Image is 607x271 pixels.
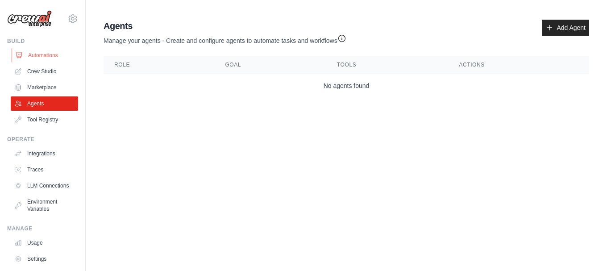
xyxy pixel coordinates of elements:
[11,179,78,193] a: LLM Connections
[11,236,78,250] a: Usage
[11,252,78,266] a: Settings
[12,48,79,63] a: Automations
[7,10,52,27] img: Logo
[11,146,78,161] a: Integrations
[448,56,589,74] th: Actions
[104,20,346,32] h2: Agents
[11,113,78,127] a: Tool Registry
[7,38,78,45] div: Build
[7,225,78,232] div: Manage
[104,74,589,98] td: No agents found
[104,32,346,45] p: Manage your agents - Create and configure agents to automate tasks and workflows
[214,56,326,74] th: Goal
[326,56,449,74] th: Tools
[11,163,78,177] a: Traces
[104,56,214,74] th: Role
[11,195,78,216] a: Environment Variables
[11,80,78,95] a: Marketplace
[7,136,78,143] div: Operate
[11,96,78,111] a: Agents
[11,64,78,79] a: Crew Studio
[542,20,589,36] a: Add Agent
